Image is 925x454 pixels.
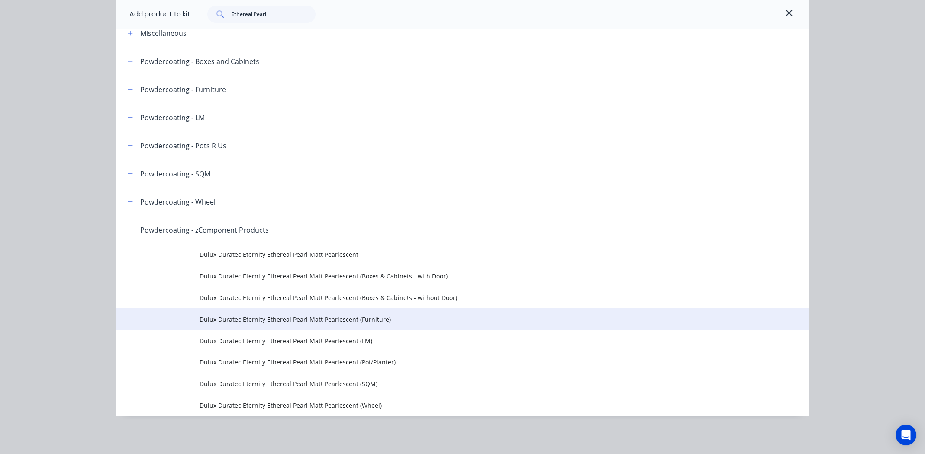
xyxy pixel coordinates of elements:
[129,9,190,19] div: Add product to kit
[140,56,259,67] div: Powdercoating - Boxes and Cabinets
[140,112,205,123] div: Powdercoating - LM
[200,315,687,324] span: Dulux Duratec Eternity Ethereal Pearl Matt Pearlescent (Furniture)
[896,425,916,445] div: Open Intercom Messenger
[140,28,187,38] div: Miscellaneous
[231,6,316,23] input: Search...
[200,401,687,410] span: Dulux Duratec Eternity Ethereal Pearl Matt Pearlescent (Wheel)
[200,293,687,302] span: Dulux Duratec Eternity Ethereal Pearl Matt Pearlescent (Boxes & Cabinets - without Door)
[200,358,687,367] span: Dulux Duratec Eternity Ethereal Pearl Matt Pearlescent (Pot/Planter)
[140,197,216,207] div: Powdercoating - Wheel
[140,169,210,179] div: Powdercoating - SQM
[140,225,269,235] div: Powdercoating - zComponent Products
[200,250,687,259] span: Dulux Duratec Eternity Ethereal Pearl Matt Pearlescent
[140,141,226,151] div: Powdercoating - Pots R Us
[140,84,226,95] div: Powdercoating - Furniture
[200,379,687,388] span: Dulux Duratec Eternity Ethereal Pearl Matt Pearlescent (SQM)
[200,336,687,345] span: Dulux Duratec Eternity Ethereal Pearl Matt Pearlescent (LM)
[200,272,687,281] span: Dulux Duratec Eternity Ethereal Pearl Matt Pearlescent (Boxes & Cabinets - with Door)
